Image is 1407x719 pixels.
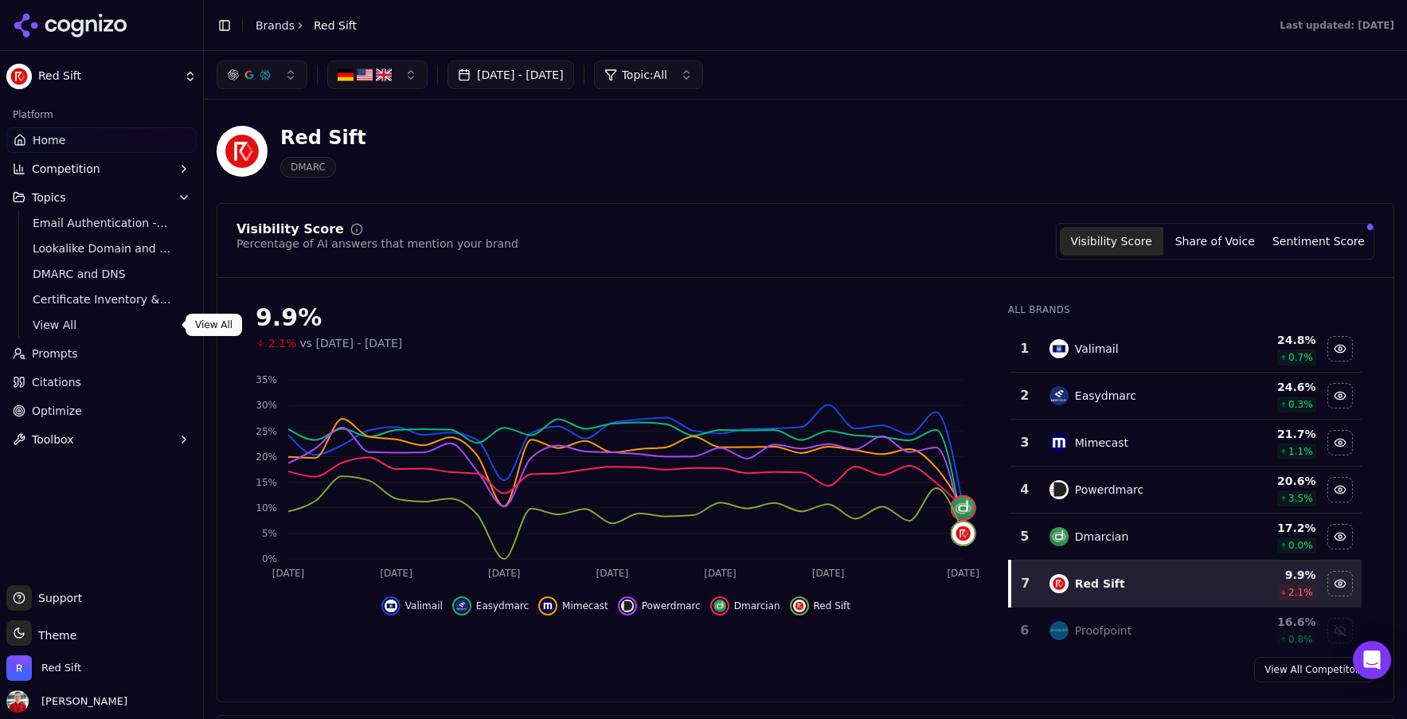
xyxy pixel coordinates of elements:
span: Prompts [32,346,78,361]
tr: 1valimailValimail24.8%0.7%Hide valimail data [1010,326,1362,373]
span: Red Sift [314,18,357,33]
img: powerdmarc [1049,480,1069,499]
tr: 2easydmarcEasydmarc24.6%0.3%Hide easydmarc data [1010,373,1362,420]
tspan: 20% [256,451,277,463]
tspan: [DATE] [812,568,845,579]
div: Easydmarc [1075,388,1136,404]
div: 7 [1018,574,1034,593]
span: Home [33,132,65,148]
img: DE [338,67,354,83]
span: Optimize [32,403,82,419]
button: Hide valimail data [1327,336,1353,361]
button: Hide mimecast data [1327,430,1353,455]
tr: 6proofpointProofpoint16.6%0.8%Show proofpoint data [1010,608,1362,655]
button: Hide red sift data [1327,571,1353,596]
span: Topics [32,190,66,205]
button: Visibility Score [1060,227,1163,256]
button: Open user button [6,690,127,713]
button: Hide easydmarc data [1327,383,1353,408]
tspan: 5% [262,528,277,539]
button: Hide powerdmarc data [1327,477,1353,502]
div: 5 [1016,527,1034,546]
img: dmarcian [1049,527,1069,546]
span: Easydmarc [476,600,529,612]
tspan: 15% [256,477,277,488]
img: Red Sift [6,64,32,89]
span: Red Sift [814,600,850,612]
div: 1 [1016,339,1034,358]
button: Hide valimail data [381,596,443,615]
div: 2 [1016,386,1034,405]
span: 0.0 % [1288,539,1313,552]
div: 4 [1016,480,1034,499]
img: dmarcian [713,600,726,612]
img: US [357,67,373,83]
div: 16.6 % [1225,614,1316,630]
tr: 7red siftRed Sift9.9%2.1%Hide red sift data [1010,561,1362,608]
img: powerdmarc [621,600,634,612]
button: Topics [6,185,197,210]
tr: 3mimecastMimecast21.7%1.1%Hide mimecast data [1010,420,1362,467]
a: Optimize [6,398,197,424]
div: 24.8 % [1225,332,1316,348]
button: Hide dmarcian data [1327,524,1353,549]
div: All Brands [1008,303,1362,316]
div: Percentage of AI answers that mention your brand [236,236,518,252]
tr: 4powerdmarcPowerdmarc20.6%3.5%Hide powerdmarc data [1010,467,1362,514]
span: 0.8 % [1288,633,1313,646]
span: [PERSON_NAME] [35,694,127,709]
button: Show proofpoint data [1327,618,1353,643]
img: mimecast [1049,433,1069,452]
img: valimail [1049,339,1069,358]
span: Toolbox [32,432,74,447]
tspan: 25% [256,426,277,437]
div: 3 [1016,433,1034,452]
img: valimail [385,600,397,612]
div: Mimecast [1075,435,1128,451]
tspan: [DATE] [380,568,412,579]
div: 17.2 % [1225,520,1316,536]
span: Certificate Inventory & Monitoring [33,291,171,307]
div: Platform [6,102,197,127]
img: Red Sift [217,126,268,177]
span: Powerdmarc [642,600,701,612]
div: Proofpoint [1075,623,1131,639]
span: Red Sift [38,69,178,84]
tspan: 0% [262,553,277,565]
span: 1.1 % [1288,445,1313,458]
div: Last updated: [DATE] [1280,19,1394,32]
tr: 5dmarcianDmarcian17.2%0.0%Hide dmarcian data [1010,514,1362,561]
button: Hide powerdmarc data [618,596,701,615]
span: 2.1% [268,335,297,351]
span: Support [32,590,82,606]
a: Brands [256,19,295,32]
tspan: [DATE] [947,568,979,579]
button: Hide dmarcian data [710,596,780,615]
div: Red Sift [1075,576,1125,592]
span: Email Authentication - Top of Funnel [33,215,171,231]
img: mimecast [541,600,554,612]
span: Valimail [405,600,443,612]
nav: breadcrumb [256,18,357,33]
span: 2.1 % [1288,586,1313,599]
span: Lookalike Domain and Brand Protection [33,240,171,256]
span: Red Sift [41,661,81,675]
a: Lookalike Domain and Brand Protection [26,237,178,260]
tspan: [DATE] [488,568,521,579]
a: Prompts [6,341,197,366]
span: View All [33,317,171,333]
span: Theme [32,629,76,642]
img: proofpoint [1049,621,1069,640]
tspan: 10% [256,502,277,514]
div: 9.9% [256,303,976,332]
img: red sift [1049,574,1069,593]
span: DMARC and DNS [33,266,171,282]
tspan: 30% [256,400,277,411]
tspan: 35% [256,374,277,385]
button: Hide red sift data [790,596,850,615]
div: 6 [1016,621,1034,640]
div: Red Sift [280,125,366,150]
button: Hide easydmarc data [452,596,529,615]
img: Red Sift [6,655,32,681]
span: vs [DATE] - [DATE] [300,335,403,351]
